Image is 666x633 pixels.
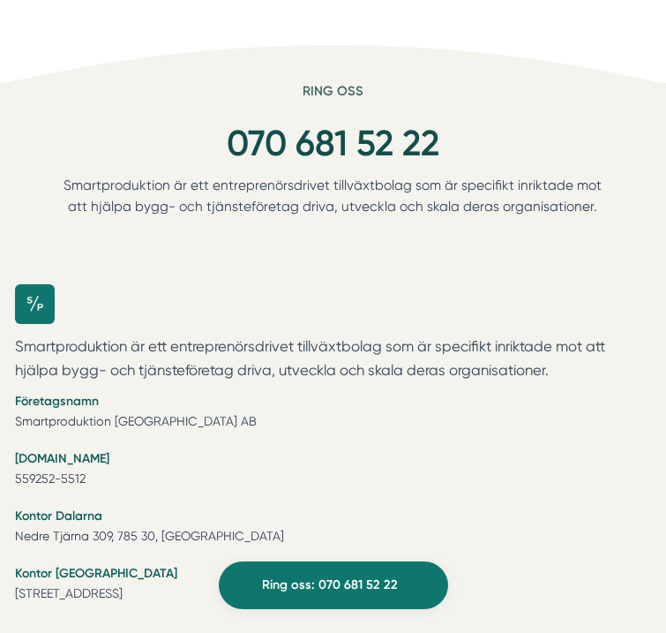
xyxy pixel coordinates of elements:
li: 559252-5512 [15,448,651,494]
li: [STREET_ADDRESS] [15,563,651,608]
strong: Kontor [GEOGRAPHIC_DATA] [15,566,177,581]
li: Smartproduktion [GEOGRAPHIC_DATA] AB [15,391,651,436]
strong: Kontor Dalarna [15,509,102,524]
a: Ring oss: 070 681 52 22 [219,561,448,609]
strong: Företagsnamn [15,394,99,409]
p: Smartproduktion är ett entreprenörsdrivet tillväxtbolag som är specifikt inriktade mot att hjälpa... [49,176,617,225]
p: Smartproduktion är ett entreprenörsdrivet tillväxtbolag som är specifikt inriktade mot att hjälpa... [15,335,651,382]
strong: [DOMAIN_NAME] [15,451,109,466]
li: Nedre Tjärna 309, 785 30, [GEOGRAPHIC_DATA] [15,506,651,551]
a: 070 681 52 22 [227,122,439,164]
h6: Ring oss [49,83,617,111]
span: Ring oss: 070 681 52 22 [262,576,398,596]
